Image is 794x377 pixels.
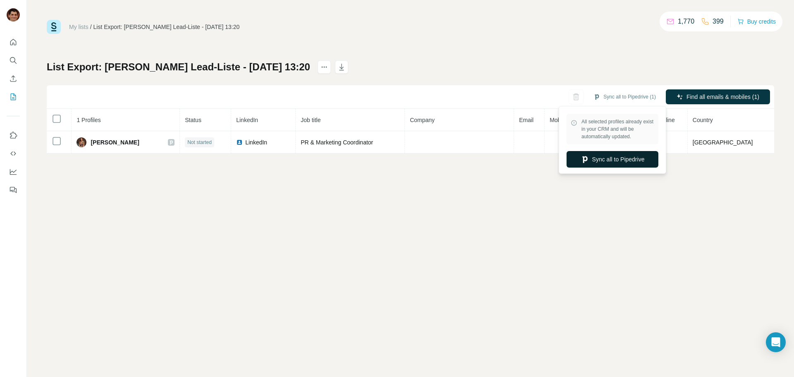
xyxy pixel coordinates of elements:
span: [PERSON_NAME] [91,138,139,146]
span: [GEOGRAPHIC_DATA] [693,139,753,146]
button: Sync all to Pipedrive [567,151,658,168]
span: Country [693,117,713,123]
button: actions [318,60,331,74]
span: LinkedIn [236,117,258,123]
div: List Export: [PERSON_NAME] Lead-Liste - [DATE] 13:20 [93,23,240,31]
span: Not started [187,139,212,146]
img: LinkedIn logo [236,139,243,146]
span: 1 Profiles [77,117,100,123]
span: All selected profiles already exist in your CRM and will be automatically updated. [581,118,654,140]
span: Job title [301,117,320,123]
button: Find all emails & mobiles (1) [666,89,770,104]
span: Email [519,117,533,123]
img: Surfe Logo [47,20,61,34]
button: Sync all to Pipedrive (1) [588,91,662,103]
button: Dashboard [7,164,20,179]
button: Enrich CSV [7,71,20,86]
span: LinkedIn [245,138,267,146]
img: Avatar [7,8,20,22]
button: Feedback [7,182,20,197]
h1: List Export: [PERSON_NAME] Lead-Liste - [DATE] 13:20 [47,60,310,74]
button: Buy credits [737,16,776,27]
span: Company [410,117,435,123]
button: My lists [7,89,20,104]
div: Open Intercom Messenger [766,332,786,352]
span: Find all emails & mobiles (1) [686,93,759,101]
span: Status [185,117,201,123]
button: Search [7,53,20,68]
button: Use Surfe on LinkedIn [7,128,20,143]
li: / [90,23,92,31]
span: PR & Marketing Coordinator [301,139,373,146]
button: Use Surfe API [7,146,20,161]
span: Mobile [550,117,567,123]
p: 1,770 [678,17,694,26]
img: Avatar [77,137,86,147]
p: 399 [713,17,724,26]
button: Quick start [7,35,20,50]
a: My lists [69,24,88,30]
span: Landline [653,117,675,123]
